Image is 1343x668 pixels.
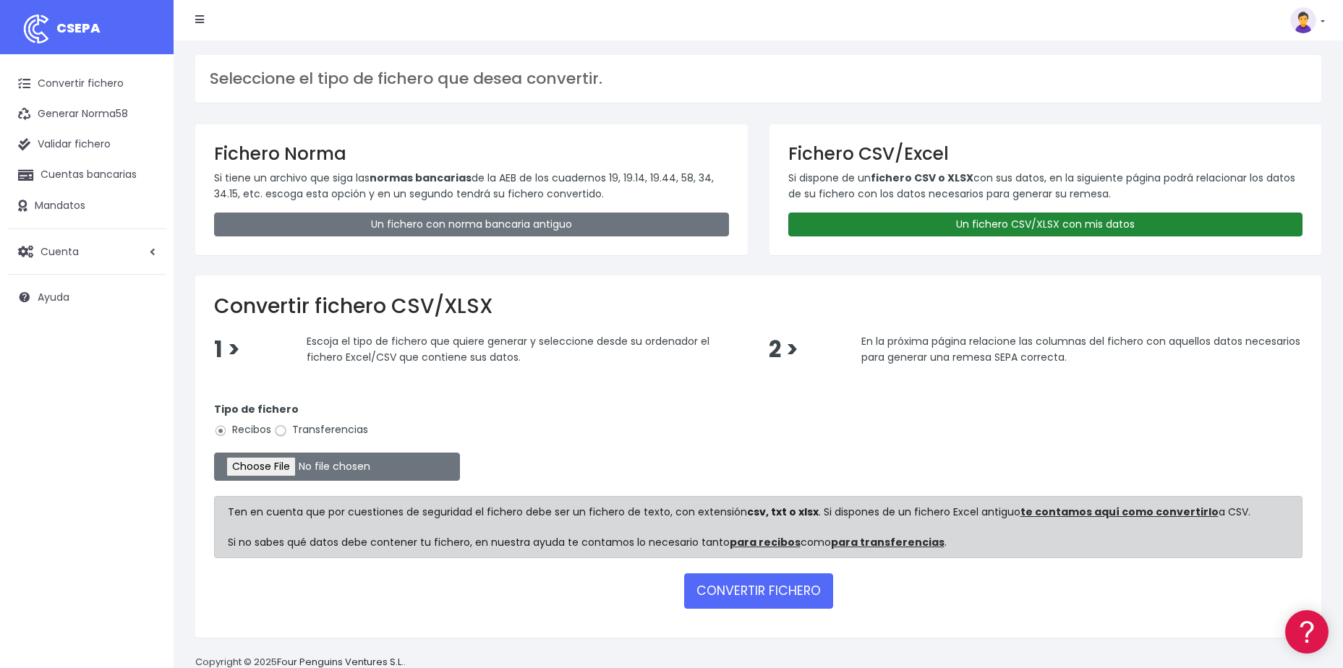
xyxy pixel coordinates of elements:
img: logo [18,11,54,47]
span: CSEPA [56,19,101,37]
div: Ten en cuenta que por cuestiones de seguridad el fichero debe ser un fichero de texto, con extens... [214,496,1303,558]
h3: Seleccione el tipo de fichero que desea convertir. [210,69,1307,88]
h3: Fichero Norma [214,143,729,164]
a: Un fichero CSV/XLSX con mis datos [788,213,1303,236]
a: Mandatos [7,191,166,221]
a: para transferencias [831,535,945,549]
a: Un fichero con norma bancaria antiguo [214,213,729,236]
strong: fichero CSV o XLSX [871,171,973,185]
span: 1 > [214,334,240,365]
h2: Convertir fichero CSV/XLSX [214,294,1303,319]
a: Cuenta [7,236,166,267]
label: Recibos [214,422,271,437]
span: Cuenta [40,244,79,258]
span: En la próxima página relacione las columnas del fichero con aquellos datos necesarios para genera... [861,334,1300,364]
span: Ayuda [38,290,69,304]
button: CONVERTIR FICHERO [684,573,833,608]
span: 2 > [769,334,798,365]
a: Ayuda [7,282,166,312]
a: Cuentas bancarias [7,160,166,190]
a: Generar Norma58 [7,99,166,129]
a: Validar fichero [7,129,166,160]
p: Si tiene un archivo que siga las de la AEB de los cuadernos 19, 19.14, 19.44, 58, 34, 34.15, etc.... [214,170,729,202]
h3: Fichero CSV/Excel [788,143,1303,164]
span: Escoja el tipo de fichero que quiere generar y seleccione desde su ordenador el fichero Excel/CSV... [307,334,709,364]
p: Si dispone de un con sus datos, en la siguiente página podrá relacionar los datos de su fichero c... [788,170,1303,202]
label: Transferencias [274,422,368,437]
strong: csv, txt o xlsx [747,505,819,519]
img: profile [1290,7,1316,33]
a: te contamos aquí como convertirlo [1020,505,1219,519]
a: Convertir fichero [7,69,166,99]
strong: Tipo de fichero [214,402,299,416]
strong: normas bancarias [370,171,472,185]
a: para recibos [730,535,801,549]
